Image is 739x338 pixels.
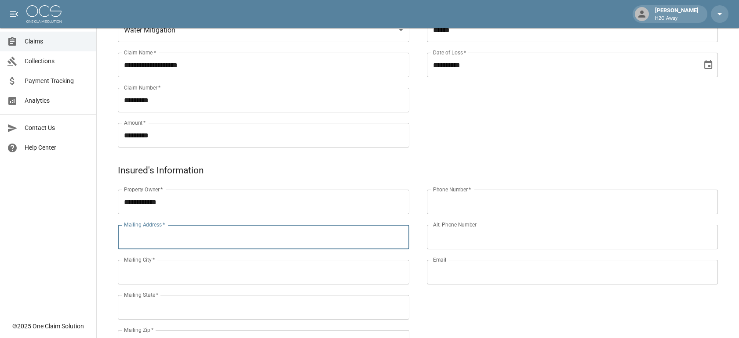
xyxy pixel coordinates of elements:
p: H2O Away [655,15,699,22]
label: Alt. Phone Number [433,221,477,228]
div: [PERSON_NAME] [652,6,702,22]
label: Mailing State [124,291,158,298]
span: Analytics [25,96,89,105]
label: Mailing City [124,256,155,263]
span: Help Center [25,143,89,152]
label: Phone Number [433,186,471,193]
span: Payment Tracking [25,76,89,86]
span: Collections [25,57,89,66]
label: Date of Loss [433,49,466,56]
label: Mailing Address [124,221,165,228]
label: Amount [124,119,146,126]
span: Contact Us [25,123,89,133]
img: ocs-logo-white-transparent.png [26,5,62,23]
label: Claim Number [124,84,160,91]
button: open drawer [5,5,23,23]
div: Water Mitigation [118,18,409,42]
button: Choose date, selected date is Aug 6, 2025 [699,56,717,74]
div: © 2025 One Claim Solution [12,322,84,331]
label: Property Owner [124,186,163,193]
span: Claims [25,37,89,46]
label: Mailing Zip [124,326,154,334]
label: Claim Name [124,49,156,56]
label: Email [433,256,446,263]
